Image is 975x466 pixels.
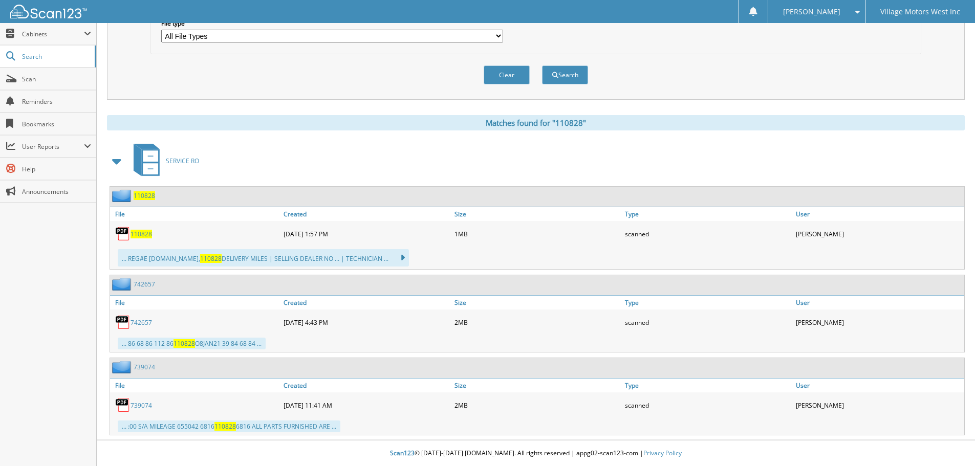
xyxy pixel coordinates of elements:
img: folder2.png [112,278,134,291]
span: Announcements [22,187,91,196]
img: PDF.png [115,397,131,413]
a: Created [281,207,452,221]
a: 739074 [134,363,155,371]
div: © [DATE]-[DATE] [DOMAIN_NAME]. All rights reserved | appg02-scan123-com | [97,441,975,466]
div: scanned [622,312,793,332]
div: [PERSON_NAME] [793,395,964,415]
a: File [110,379,281,392]
a: File [110,296,281,309]
div: 2MB [452,395,623,415]
span: Village Motors West Inc [880,9,960,15]
span: Bookmarks [22,120,91,128]
a: SERVICE RO [127,141,199,181]
a: Type [622,379,793,392]
span: Cabinets [22,30,84,38]
span: 110828 [200,254,222,263]
a: 110828 [131,230,152,238]
div: ... 86 68 86 112 86 O8JAN21 39 84 68 84 ... [118,338,266,349]
div: 2MB [452,312,623,332]
span: 110828 [214,422,236,431]
div: [DATE] 1:57 PM [281,224,452,244]
div: Matches found for "110828" [107,115,965,130]
span: [PERSON_NAME] [783,9,840,15]
span: SERVICE RO [166,157,199,165]
div: scanned [622,395,793,415]
a: 110828 [134,191,155,200]
span: Scan [22,75,91,83]
span: Reminders [22,97,91,106]
a: 742657 [134,280,155,289]
a: 742657 [131,318,152,327]
a: File [110,207,281,221]
span: Search [22,52,90,61]
span: Help [22,165,91,173]
button: Clear [484,65,530,84]
div: [DATE] 11:41 AM [281,395,452,415]
button: Search [542,65,588,84]
a: Size [452,296,623,309]
div: [PERSON_NAME] [793,312,964,332]
div: scanned [622,224,793,244]
img: PDF.png [115,315,131,330]
img: folder2.png [112,189,134,202]
iframe: Chat Widget [924,417,975,466]
span: 110828 [174,339,195,348]
a: Size [452,207,623,221]
div: 1MB [452,224,623,244]
a: Created [281,296,452,309]
a: Size [452,379,623,392]
div: ... REG#E [DOMAIN_NAME], DELIVERY MILES | SELLING DEALER NO ... | TECHNICIAN ... [118,249,409,267]
a: User [793,296,964,309]
div: [PERSON_NAME] [793,224,964,244]
a: User [793,379,964,392]
a: User [793,207,964,221]
a: Type [622,296,793,309]
img: PDF.png [115,226,131,241]
img: folder2.png [112,361,134,373]
a: Created [281,379,452,392]
a: 739074 [131,401,152,410]
label: File type [161,19,503,28]
img: scan123-logo-white.svg [10,5,87,18]
a: Type [622,207,793,221]
span: Scan123 [390,449,415,457]
span: User Reports [22,142,84,151]
a: Privacy Policy [643,449,682,457]
div: ... :00 S/A MILEAGE 655042 6816 6816 ALL PARTS FURNISHED ARE ... [118,420,340,432]
div: [DATE] 4:43 PM [281,312,452,332]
